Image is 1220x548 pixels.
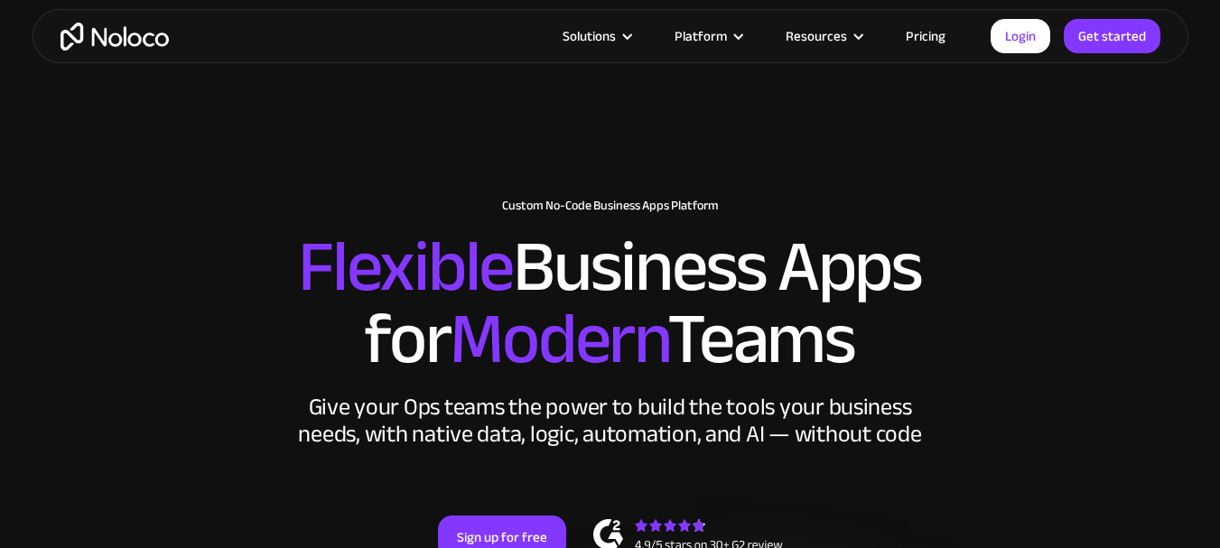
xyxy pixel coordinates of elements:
[450,272,667,406] span: Modern
[991,19,1050,53] a: Login
[51,231,1170,376] h2: Business Apps for Teams
[883,24,968,48] a: Pricing
[652,24,763,48] div: Platform
[298,200,513,334] span: Flexible
[294,394,927,448] div: Give your Ops teams the power to build the tools your business needs, with native data, logic, au...
[563,24,616,48] div: Solutions
[763,24,883,48] div: Resources
[61,23,169,51] a: home
[1064,19,1160,53] a: Get started
[786,24,847,48] div: Resources
[540,24,652,48] div: Solutions
[675,24,727,48] div: Platform
[51,199,1170,213] h1: Custom No-Code Business Apps Platform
